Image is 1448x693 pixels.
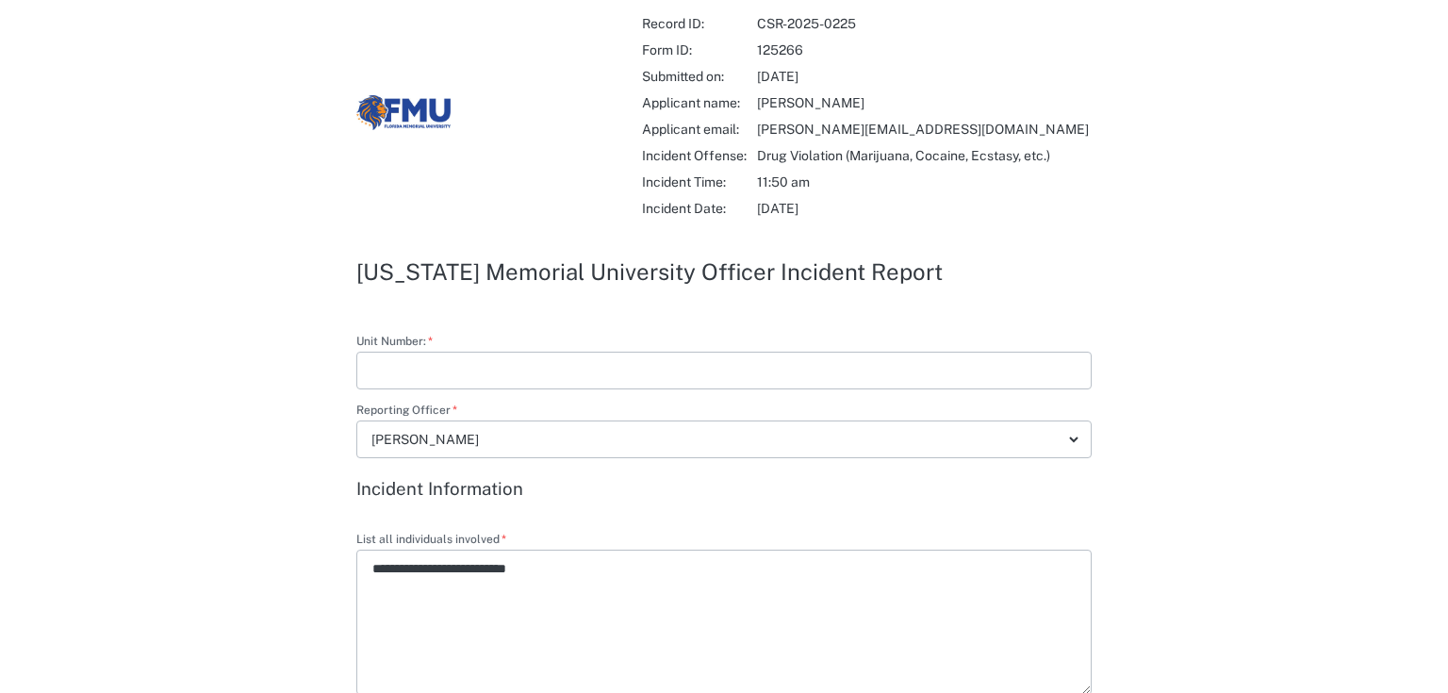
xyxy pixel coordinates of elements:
[642,197,747,220] span: Incident Date
[757,171,1059,193] span: Incident Time
[356,421,1092,458] div: Reporting Officer
[756,38,1090,62] td: 125266
[757,197,1059,220] span: Incident Date
[641,11,754,36] td: Record ID:
[756,11,1090,36] td: CSR-2025-0225
[641,38,754,62] td: Form ID:
[356,336,1092,352] label: Unit Number:
[356,477,1092,500] h3: Incident Information
[371,429,1061,451] div: [PERSON_NAME]
[642,171,747,193] span: Incident Time
[356,534,1092,550] label: List all individuals involved
[356,260,1092,283] h2: [US_STATE] Memorial University Officer Incident Report
[642,144,747,167] span: Incident Offense
[756,64,1090,89] td: [DATE]
[641,91,754,115] td: Applicant name:
[756,91,1090,115] td: [PERSON_NAME]
[356,352,1092,389] div: Unit Number:
[356,95,451,130] img: Florida Memorial University
[757,122,1089,137] a: [PERSON_NAME][EMAIL_ADDRESS][DOMAIN_NAME]
[641,117,754,141] td: Applicant email:
[356,404,1092,421] label: Reporting Officer
[757,144,1059,167] span: Incident Offense
[641,64,754,89] td: Submitted on:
